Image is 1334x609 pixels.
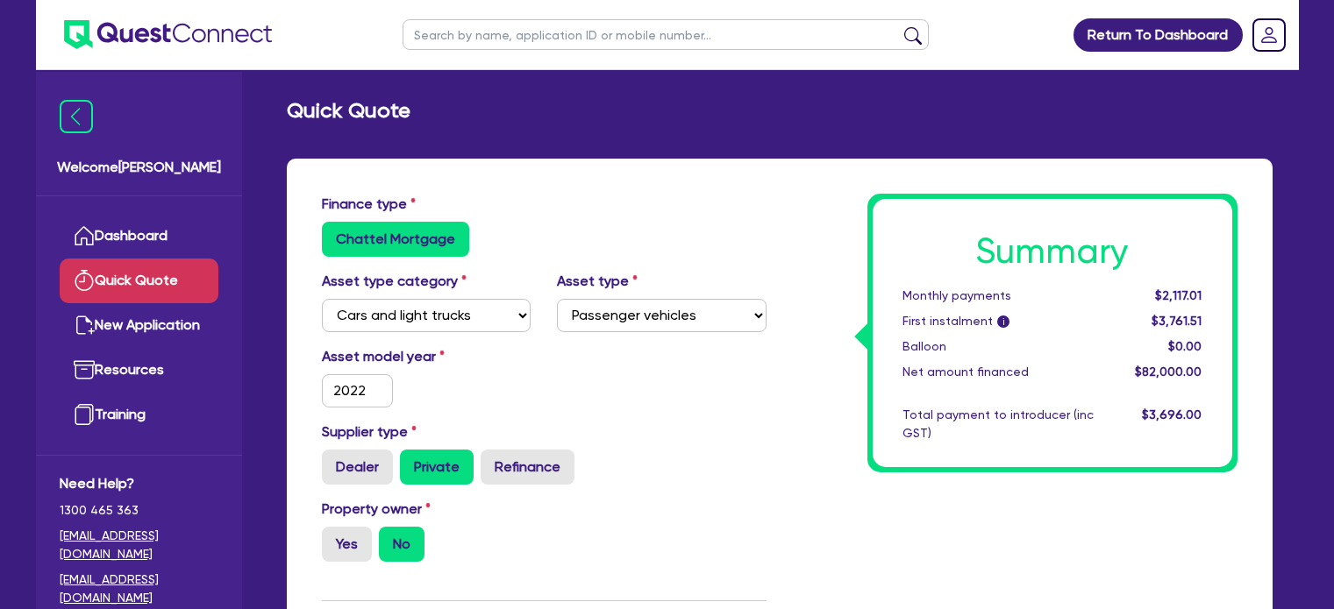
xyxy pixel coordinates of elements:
[57,157,221,178] span: Welcome [PERSON_NAME]
[60,393,218,437] a: Training
[902,230,1202,273] h1: Summary
[309,346,545,367] label: Asset model year
[60,303,218,348] a: New Application
[481,450,574,485] label: Refinance
[74,404,95,425] img: training
[1155,288,1202,302] span: $2,117.01
[322,527,372,562] label: Yes
[889,406,1107,443] div: Total payment to introducer (inc GST)
[889,363,1107,381] div: Net amount financed
[889,287,1107,305] div: Monthly payments
[322,421,417,443] label: Supplier type
[1246,12,1292,58] a: Dropdown toggle
[60,258,218,303] a: Quick Quote
[322,450,393,485] label: Dealer
[60,570,218,607] a: [EMAIL_ADDRESS][DOMAIN_NAME]
[1135,365,1202,379] span: $82,000.00
[322,271,467,292] label: Asset type category
[322,194,416,215] label: Finance type
[60,527,218,563] a: [EMAIL_ADDRESS][DOMAIN_NAME]
[322,499,431,520] label: Property owner
[889,337,1107,356] div: Balloon
[60,501,218,520] span: 1300 465 363
[60,348,218,393] a: Resources
[996,315,1009,328] span: i
[403,19,929,50] input: Search by name, application ID or mobile number...
[889,312,1107,330] div: First instalment
[1168,339,1202,353] span: $0.00
[74,359,95,380] img: resources
[74,270,95,291] img: quick-quote
[64,20,272,49] img: quest-connect-logo-blue
[400,450,474,485] label: Private
[1074,18,1243,52] a: Return To Dashboard
[74,315,95,336] img: new-application
[60,473,218,494] span: Need Help?
[1142,407,1202,421] span: $3,696.00
[287,98,410,124] h2: Quick Quote
[379,527,424,562] label: No
[322,222,469,257] label: Chattel Mortgage
[60,100,93,133] img: icon-menu-close
[60,214,218,258] a: Dashboard
[557,271,638,292] label: Asset type
[1152,314,1202,328] span: $3,761.51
